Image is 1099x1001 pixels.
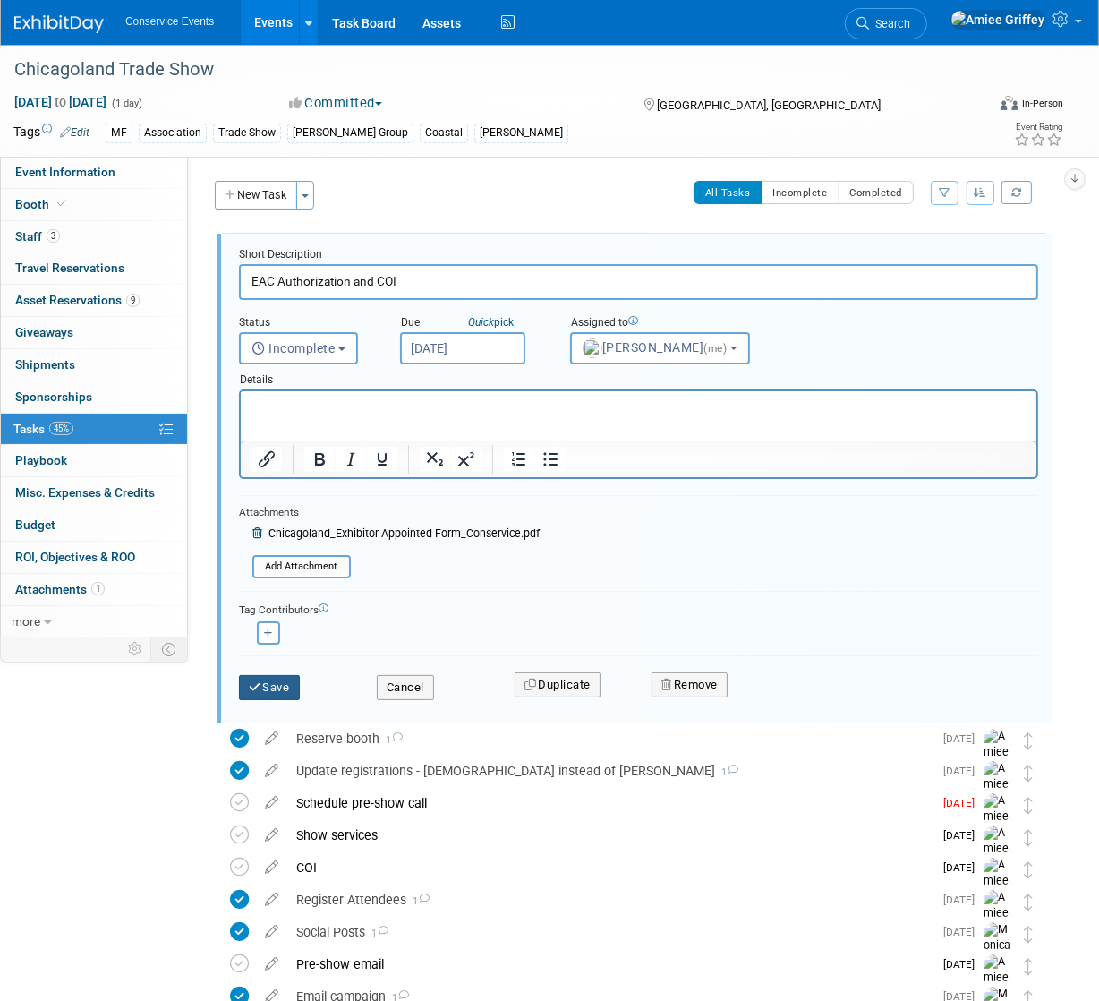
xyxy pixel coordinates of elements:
[287,124,413,142] div: [PERSON_NAME] Group
[15,229,60,244] span: Staff
[1024,797,1033,814] i: Move task
[13,422,73,436] span: Tasks
[287,852,933,883] div: COI
[239,505,540,520] div: Attachments
[15,389,92,404] span: Sponsorships
[984,761,1010,825] img: Amiee Griffey
[420,447,450,472] button: Subscript
[1014,123,1062,132] div: Event Rating
[1,317,187,348] a: Giveaways
[365,928,388,939] span: 1
[1,221,187,252] a: Staff3
[15,550,135,564] span: ROI, Objectives & ROO
[1,349,187,381] a: Shipments
[15,518,55,532] span: Budget
[950,10,1045,30] img: Amiee Griffey
[869,17,910,30] span: Search
[984,729,1010,792] img: Amiee Griffey
[287,917,933,947] div: Social Posts
[283,94,389,113] button: Committed
[239,315,373,332] div: Status
[715,766,738,778] span: 1
[1021,97,1063,110] div: In-Person
[47,229,60,243] span: 3
[379,734,403,746] span: 1
[12,614,40,629] span: more
[1024,958,1033,975] i: Move task
[126,294,140,307] span: 9
[984,793,1010,857] img: Amiee Griffey
[468,316,494,329] i: Quick
[287,788,933,818] div: Schedule pre-show call
[91,582,105,595] span: 1
[652,672,728,697] button: Remove
[943,894,984,906] span: [DATE]
[984,922,1010,986] img: Monica Barnson
[451,447,481,472] button: Superscript
[287,820,933,851] div: Show services
[943,958,984,971] span: [DATE]
[251,341,336,355] span: Incomplete
[1,509,187,541] a: Budget
[1024,894,1033,911] i: Move task
[464,315,517,329] a: Quickpick
[239,332,358,364] button: Incomplete
[106,124,132,142] div: MF
[420,124,468,142] div: Coastal
[268,527,540,540] span: Chicagoland_Exhibitor Appointed Form_Conservice.pdf
[256,892,287,908] a: edit
[15,485,155,500] span: Misc. Expenses & Credits
[15,325,73,339] span: Giveaways
[984,826,1010,889] img: Amiee Griffey
[400,315,543,332] div: Due
[1,381,187,413] a: Sponsorships
[1,189,187,220] a: Booth
[239,264,1038,299] input: Name of task or a short description
[287,723,933,754] div: Reserve booth
[256,860,287,876] a: edit
[256,731,287,747] a: edit
[15,197,70,211] span: Booth
[241,391,1036,441] iframe: Rich Text Area
[256,763,287,779] a: edit
[256,827,287,843] a: edit
[694,181,762,204] button: All Tasks
[400,332,525,364] input: Due Date
[151,637,188,661] td: Toggle Event Tabs
[14,15,104,33] img: ExhibitDay
[845,8,927,39] a: Search
[984,890,1010,954] img: Amiee Griffey
[304,447,335,472] button: Bold
[570,315,750,332] div: Assigned to
[570,332,750,364] button: [PERSON_NAME](me)
[1,252,187,284] a: Travel Reservations
[657,98,881,112] span: [GEOGRAPHIC_DATA], [GEOGRAPHIC_DATA]
[1,542,187,573] a: ROI, Objectives & ROO
[1,606,187,637] a: more
[762,181,839,204] button: Incomplete
[287,756,933,786] div: Update registrations - [DEMOGRAPHIC_DATA] instead of [PERSON_NAME]
[287,949,933,980] div: Pre-show email
[125,15,214,28] span: Conservice Events
[1024,732,1033,749] i: Move task
[535,447,566,472] button: Bullet list
[239,675,300,700] button: Save
[15,453,67,467] span: Playbook
[57,199,66,209] i: Booth reservation complete
[583,340,730,355] span: [PERSON_NAME]
[336,447,366,472] button: Italic
[1001,181,1032,204] a: Refresh
[943,732,984,745] span: [DATE]
[120,637,151,661] td: Personalize Event Tab Strip
[15,293,140,307] span: Asset Reservations
[1,157,187,188] a: Event Information
[15,165,115,179] span: Event Information
[256,795,287,811] a: edit
[239,599,1038,618] div: Tag Contributors
[943,829,984,842] span: [DATE]
[239,364,1038,389] div: Details
[8,54,974,86] div: Chicagoland Trade Show
[15,357,75,372] span: Shipments
[377,675,434,700] button: Cancel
